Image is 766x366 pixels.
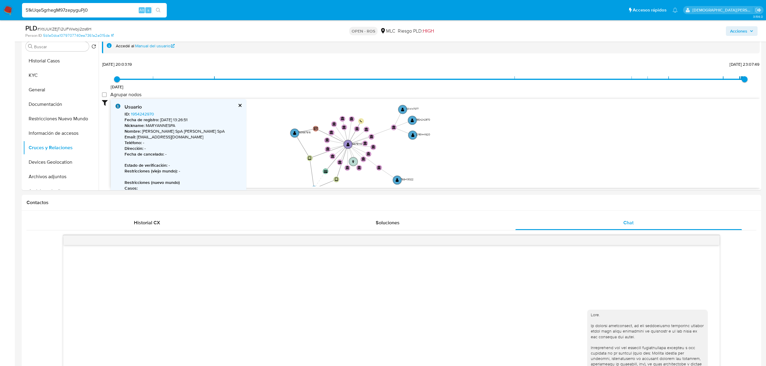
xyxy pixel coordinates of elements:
[406,107,419,111] text: 1014147077
[111,84,124,90] span: [DATE]
[147,7,149,13] span: s
[633,7,666,13] span: Accesos rápidos
[238,103,242,107] button: cerrar
[125,145,143,151] b: Dirección :
[135,43,175,49] a: Manual del usuario
[28,44,33,49] button: Buscar
[125,140,142,146] b: Teléfono :
[23,184,99,198] button: Anticipos de dinero
[125,111,130,117] b: ID :
[401,107,404,112] text: 
[43,33,114,38] a: 5b1a0dca1079707740ea7361a2a015da
[357,166,361,169] text: 
[331,154,334,158] text: 
[152,6,164,14] button: search-icon
[346,166,349,169] text: 
[324,170,328,172] text: 
[753,14,763,19] span: 3.156.0
[350,117,353,121] text: 
[314,127,318,131] text: 
[125,117,242,123] p: [DATE] 13:26:51
[376,219,400,226] span: Soluciones
[125,134,242,140] p: [EMAIL_ADDRESS][DOMAIN_NAME]
[352,142,365,145] text: 1667514274
[125,151,242,157] p: -
[730,61,759,67] span: [DATE] 23:07:49
[125,128,242,134] p: [PERSON_NAME] SpA [PERSON_NAME] SpA
[338,160,342,164] text: 
[416,118,430,121] text: 1954242970
[110,92,141,98] span: Agrupar nodos
[318,186,331,190] text: 399842030
[726,26,758,36] button: Acciones
[134,219,160,226] span: Historial CX
[91,44,96,51] button: Volver al orden por defecto
[335,177,338,181] text: 
[411,133,414,137] text: 
[692,7,753,13] p: cristian.porley@mercadolibre.com
[416,133,430,136] text: 2193441620
[22,6,167,14] input: Buscar usuario o caso...
[372,145,375,149] text: 
[23,169,99,184] button: Archivos adjuntos
[755,7,761,13] a: Salir
[23,83,99,97] button: General
[308,156,311,160] text: 
[25,23,37,33] b: PLD
[125,168,242,174] p: -
[360,120,362,122] text: 
[341,117,344,120] text: 
[125,123,242,128] p: MARYANNESPA
[125,168,178,174] b: Restricciones (viejo mundo) :
[411,118,414,122] text: 
[330,131,333,134] text: 
[293,131,296,135] text: 
[23,97,99,112] button: Documentación
[396,178,399,182] text: 
[380,28,395,34] div: MLC
[125,104,242,110] div: Usuario
[342,125,346,129] text: 
[125,140,242,146] p: -
[125,151,164,157] b: Fecha de cancelado :
[392,125,396,129] text: 
[23,126,99,140] button: Información de accesos
[131,111,154,117] a: 1954242970
[23,68,99,83] button: KYC
[25,33,42,38] b: Person ID
[125,179,180,185] b: Restricciones (nuevo mundo)
[349,27,378,35] p: OPEN - ROS
[102,92,107,97] input: Agrupar nodos
[298,131,311,134] text: 763667616
[352,160,354,163] text: 
[623,219,634,226] span: Chat
[377,166,381,169] text: 
[125,162,167,168] b: Estado de verificación :
[370,135,373,138] text: 
[332,122,336,126] text: 
[125,162,242,168] p: -
[23,54,99,68] button: Historial Casos
[125,134,136,140] b: Email :
[139,7,144,13] span: Alt
[362,157,365,161] text: 
[125,185,138,191] b: Casos :
[102,61,132,67] span: [DATE] 20:03:19
[37,26,91,32] span: # XtIJUKZEjTi2UFWwbji2zs6H
[325,138,329,142] text: 
[355,127,359,131] text: 
[363,141,367,145] text: 
[125,128,141,134] b: Nombre :
[673,8,678,13] a: Notificaciones
[401,178,413,181] text: 768413022
[125,122,144,128] b: Nickname :
[116,43,134,49] span: Accedé al
[125,117,159,123] b: Fecha de registro :
[125,146,242,151] p: -
[730,26,747,36] span: Acciones
[423,27,434,34] span: HIGH
[23,140,99,155] button: Cruces y Relaciones
[326,147,330,151] text: 
[347,142,350,146] text: 
[23,155,99,169] button: Devices Geolocation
